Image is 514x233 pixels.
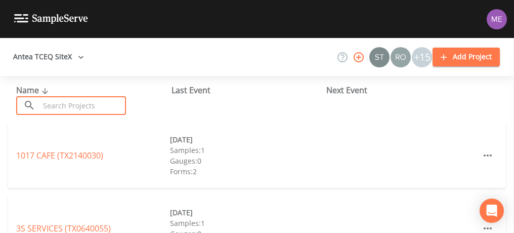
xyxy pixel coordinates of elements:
[16,150,103,161] a: 1017 CAFE (TX2140030)
[170,218,324,228] div: Samples: 1
[480,199,504,223] div: Open Intercom Messenger
[170,207,324,218] div: [DATE]
[170,156,324,166] div: Gauges: 0
[172,84,327,96] div: Last Event
[9,48,88,66] button: Antea TCEQ SiteX
[369,47,390,67] div: Stan Porter
[433,48,500,66] button: Add Project
[170,166,324,177] div: Forms: 2
[391,47,411,67] img: 7e5c62b91fde3b9fc00588adc1700c9a
[326,84,482,96] div: Next Event
[170,145,324,156] div: Samples: 1
[14,14,88,24] img: logo
[390,47,411,67] div: Rodolfo Ramirez
[412,47,432,67] div: +15
[16,85,51,96] span: Name
[487,9,507,29] img: d4d65db7c401dd99d63b7ad86343d265
[39,96,126,115] input: Search Projects
[170,134,324,145] div: [DATE]
[369,47,390,67] img: c0670e89e469b6405363224a5fca805c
